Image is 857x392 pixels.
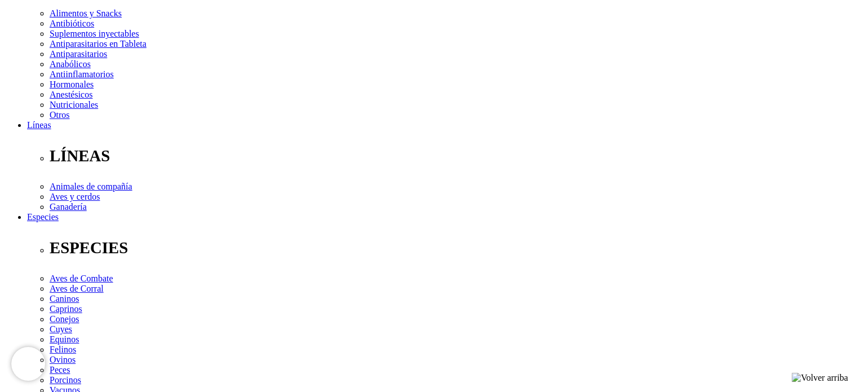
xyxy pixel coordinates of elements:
iframe: Brevo live chat [11,347,45,381]
a: Aves de Combate [50,274,113,283]
a: Animales de compañía [50,182,132,191]
a: Ganadería [50,202,87,212]
a: Felinos [50,345,76,354]
a: Antibióticos [50,19,94,28]
a: Hormonales [50,80,94,89]
a: Anestésicos [50,90,92,99]
a: Antiparasitarios en Tableta [50,39,146,49]
p: ESPECIES [50,239,852,257]
a: Conejos [50,314,79,324]
a: Caninos [50,294,79,303]
a: Anabólicos [50,59,91,69]
a: Otros [50,110,70,120]
a: Antiparasitarios [50,49,107,59]
a: Cuyes [50,324,72,334]
a: Suplementos inyectables [50,29,139,38]
a: Peces [50,365,70,375]
a: Nutricionales [50,100,98,109]
a: Porcinos [50,375,81,385]
a: Alimentos y Snacks [50,8,122,18]
a: Aves de Corral [50,284,104,293]
p: LÍNEAS [50,147,852,165]
a: Caprinos [50,304,82,314]
a: Especies [27,212,59,222]
a: Líneas [27,120,51,130]
img: Volver arriba [792,373,848,383]
a: Aves y cerdos [50,192,100,201]
a: Antiinflamatorios [50,69,114,79]
a: Equinos [50,334,79,344]
a: Ovinos [50,355,76,364]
